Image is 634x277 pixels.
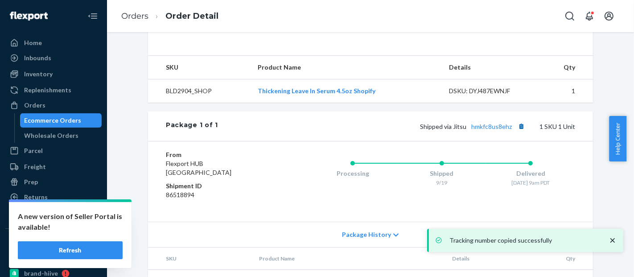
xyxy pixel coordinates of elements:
a: Freight [5,160,102,174]
div: Home [24,38,42,47]
div: Freight [24,162,46,171]
a: Replenishments [5,83,102,97]
div: Replenishments [24,86,71,95]
div: Inbounds [24,54,51,62]
button: Close Navigation [84,7,102,25]
a: Home [5,36,102,50]
p: Tracking number copied successfully [449,236,599,245]
span: Shipped via Jitsu [420,123,527,130]
th: Details [442,56,540,79]
span: Support [18,6,50,14]
img: Flexport logo [10,12,48,21]
th: SKU [148,248,252,270]
div: 1 SKU 1 Unit [218,120,575,132]
a: Prep [5,175,102,189]
button: Help Center [609,116,626,161]
div: Processing [308,169,397,178]
a: Orders [121,11,148,21]
dt: From [166,150,272,159]
div: DSKU: DYJ487EWNJF [449,87,533,95]
span: Package History [342,230,391,239]
button: Open notifications [580,7,598,25]
th: Qty [540,56,593,79]
button: Open account menu [600,7,618,25]
div: Ecommerce Orders [25,116,82,125]
div: Orders [24,101,45,110]
a: Reporting [5,206,102,220]
button: Refresh [18,241,123,259]
div: Inventory [24,70,53,79]
span: Flexport HUB [GEOGRAPHIC_DATA] [166,160,231,176]
th: Product Name [251,56,442,79]
td: BLD2904_SHOP [148,79,251,103]
th: Details [445,248,543,270]
dd: 86518894 [166,190,272,199]
th: Product Name [252,248,445,270]
a: Order Detail [165,11,218,21]
svg: close toast [608,236,617,245]
a: Parcel [5,144,102,158]
div: [DATE] 9am PDT [486,179,575,186]
a: Returns [5,190,102,204]
a: hmkfc8us8ehz [471,123,512,130]
a: Wholesale Orders [20,128,102,143]
th: Qty [543,248,593,270]
a: boldify-gma [5,251,102,265]
a: Orders [5,98,102,112]
th: SKU [148,56,251,79]
a: Thickening Leave In Serum 4.5oz Shopify [258,87,375,95]
div: Package 1 of 1 [166,120,218,132]
div: Returns [24,193,48,202]
a: Inbounds [5,51,102,65]
a: Ecommerce Orders [20,113,102,128]
dt: Shipment ID [166,182,272,190]
td: 1 [540,79,593,103]
ol: breadcrumbs [114,3,226,29]
div: Parcel [24,146,43,155]
button: Copy tracking number [515,120,527,132]
p: A new version of Seller Portal is available! [18,211,123,232]
a: Inventory [5,67,102,81]
div: Prep [24,178,38,186]
div: Wholesale Orders [25,131,79,140]
div: 9/19 [397,179,486,186]
button: Integrations [5,236,102,250]
div: Shipped [397,169,486,178]
div: Delivered [486,169,575,178]
button: Open Search Box [561,7,579,25]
